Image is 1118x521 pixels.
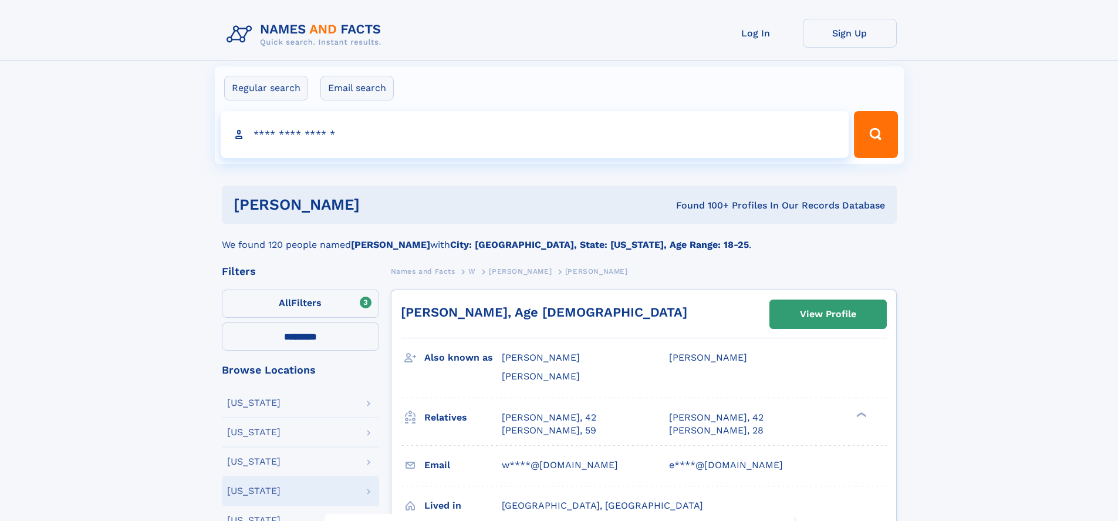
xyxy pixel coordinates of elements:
[669,352,747,363] span: [PERSON_NAME]
[502,424,596,437] a: [PERSON_NAME], 59
[227,428,281,437] div: [US_STATE]
[565,267,628,275] span: [PERSON_NAME]
[502,352,580,363] span: [PERSON_NAME]
[234,197,518,212] h1: [PERSON_NAME]
[518,199,885,212] div: Found 100+ Profiles In Our Records Database
[468,264,476,278] a: W
[227,398,281,408] div: [US_STATE]
[279,297,291,308] span: All
[489,267,552,275] span: [PERSON_NAME]
[227,457,281,466] div: [US_STATE]
[468,267,476,275] span: W
[222,19,391,51] img: Logo Names and Facts
[709,19,803,48] a: Log In
[351,239,430,250] b: [PERSON_NAME]
[424,496,502,516] h3: Lived in
[450,239,749,250] b: City: [GEOGRAPHIC_DATA], State: [US_STATE], Age Range: 18-25
[401,305,687,320] a: [PERSON_NAME], Age [DEMOGRAPHIC_DATA]
[854,111,897,158] button: Search Button
[222,290,379,318] label: Filters
[222,365,379,375] div: Browse Locations
[424,408,502,428] h3: Relatives
[227,486,281,496] div: [US_STATE]
[424,348,502,368] h3: Also known as
[853,411,867,418] div: ❯
[424,455,502,475] h3: Email
[669,411,764,424] a: [PERSON_NAME], 42
[800,301,856,328] div: View Profile
[502,411,596,424] a: [PERSON_NAME], 42
[221,111,849,158] input: search input
[489,264,552,278] a: [PERSON_NAME]
[502,371,580,382] span: [PERSON_NAME]
[224,76,308,100] label: Regular search
[391,264,455,278] a: Names and Facts
[222,266,379,277] div: Filters
[803,19,897,48] a: Sign Up
[669,424,764,437] a: [PERSON_NAME], 28
[222,224,897,252] div: We found 120 people named with .
[320,76,394,100] label: Email search
[770,300,886,328] a: View Profile
[502,500,703,511] span: [GEOGRAPHIC_DATA], [GEOGRAPHIC_DATA]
